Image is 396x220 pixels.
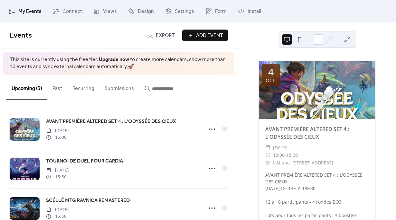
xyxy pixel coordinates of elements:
button: Upcoming (3) [6,75,47,100]
span: 18:00 [286,151,298,159]
span: L'Aliane, [STREET_ADDRESS] [273,159,333,167]
div: oct. [266,78,276,83]
span: Install [248,8,261,15]
a: Design [123,3,159,20]
span: Design [138,8,154,15]
a: AVANT PREMIÈRE ALTERED SET 4 : L'ODYSSÉE DES CIEUX [46,118,176,126]
span: Export [156,32,175,40]
a: My Events [4,3,46,20]
span: Events [10,29,32,43]
span: TOURNOI DE DUEL POUR CARDIA [46,157,123,165]
a: SCÉLLÉ MTG RAVNICA REMASTERED [46,197,130,205]
div: 4 [268,67,274,77]
button: Past [47,75,67,99]
button: Add Event [182,30,228,41]
span: Connect [62,8,82,15]
div: ​ [265,144,270,152]
span: 13:00 [46,134,69,141]
span: [DATE] [46,128,69,134]
span: This site is currently using the free tier. to create more calendars, show more than 10 events an... [10,56,228,71]
span: 13:30 [46,213,69,220]
a: Form [201,3,231,20]
span: My Events [18,8,42,15]
span: Views [103,8,117,15]
div: ​ [265,151,270,159]
span: Settings [175,8,194,15]
span: - [285,151,286,159]
div: AVANT PREMIÈRE ALTERED SET 4 : L'ODYSSÉE DES CIEUX [259,125,375,141]
a: Export [142,30,180,41]
span: [DATE] [46,167,69,174]
a: Connect [48,3,87,20]
a: Install [233,3,266,20]
a: TOURNOI DE DUEL POUR CARDIA [46,157,123,165]
a: Views [89,3,122,20]
a: Upgrade now [99,55,129,65]
span: Form [215,8,227,15]
button: Recurring [67,75,99,99]
div: ​ [265,159,270,167]
span: [DATE] [273,144,288,152]
span: 13:30 [46,174,69,180]
a: Settings [160,3,199,20]
span: [DATE] [46,207,69,213]
button: Submissions [99,75,139,99]
span: 13:00 [273,151,285,159]
span: Add Event [196,32,223,40]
